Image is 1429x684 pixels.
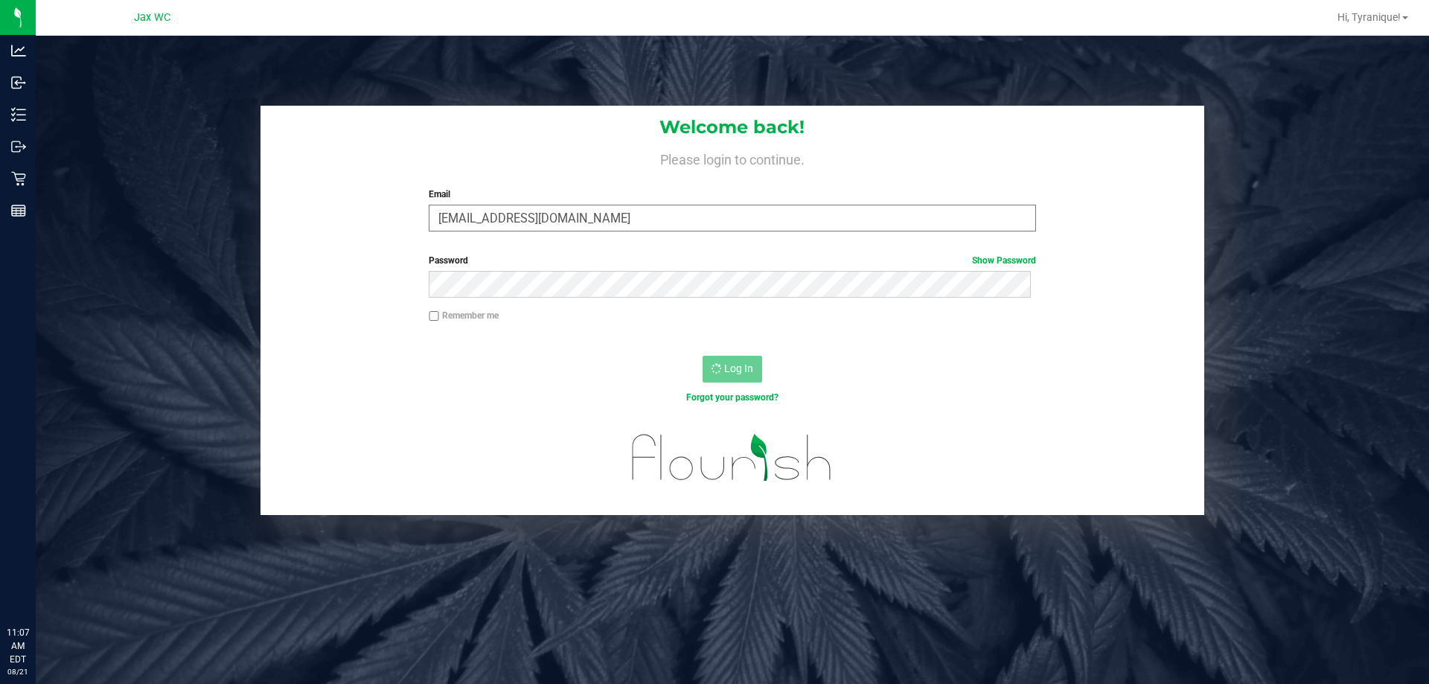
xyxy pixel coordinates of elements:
[11,171,26,186] inline-svg: Retail
[260,118,1204,137] h1: Welcome back!
[429,309,499,322] label: Remember me
[1337,11,1401,23] span: Hi, Tyranique!
[7,666,29,677] p: 08/21
[11,43,26,58] inline-svg: Analytics
[11,203,26,218] inline-svg: Reports
[972,255,1036,266] a: Show Password
[260,149,1204,167] h4: Please login to continue.
[703,356,762,383] button: Log In
[429,188,1035,201] label: Email
[11,139,26,154] inline-svg: Outbound
[7,626,29,666] p: 11:07 AM EDT
[724,362,753,374] span: Log In
[614,420,850,496] img: flourish_logo.svg
[11,75,26,90] inline-svg: Inbound
[134,11,170,24] span: Jax WC
[11,107,26,122] inline-svg: Inventory
[429,255,468,266] span: Password
[686,392,779,403] a: Forgot your password?
[429,311,439,322] input: Remember me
